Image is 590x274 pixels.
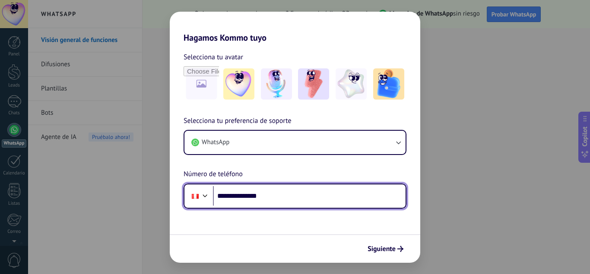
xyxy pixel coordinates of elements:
img: -2.jpeg [261,68,292,100]
div: Peru: + 51 [187,187,203,205]
img: -1.jpeg [223,68,254,100]
span: Selecciona tu avatar [184,52,243,63]
img: -3.jpeg [298,68,329,100]
span: WhatsApp [202,138,229,147]
button: Siguiente [364,242,407,256]
button: WhatsApp [184,131,406,154]
img: -5.jpeg [373,68,404,100]
span: Siguiente [368,246,396,252]
span: Selecciona tu preferencia de soporte [184,116,292,127]
img: -4.jpeg [336,68,367,100]
span: Número de teléfono [184,169,243,180]
h2: Hagamos Kommo tuyo [170,12,420,43]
